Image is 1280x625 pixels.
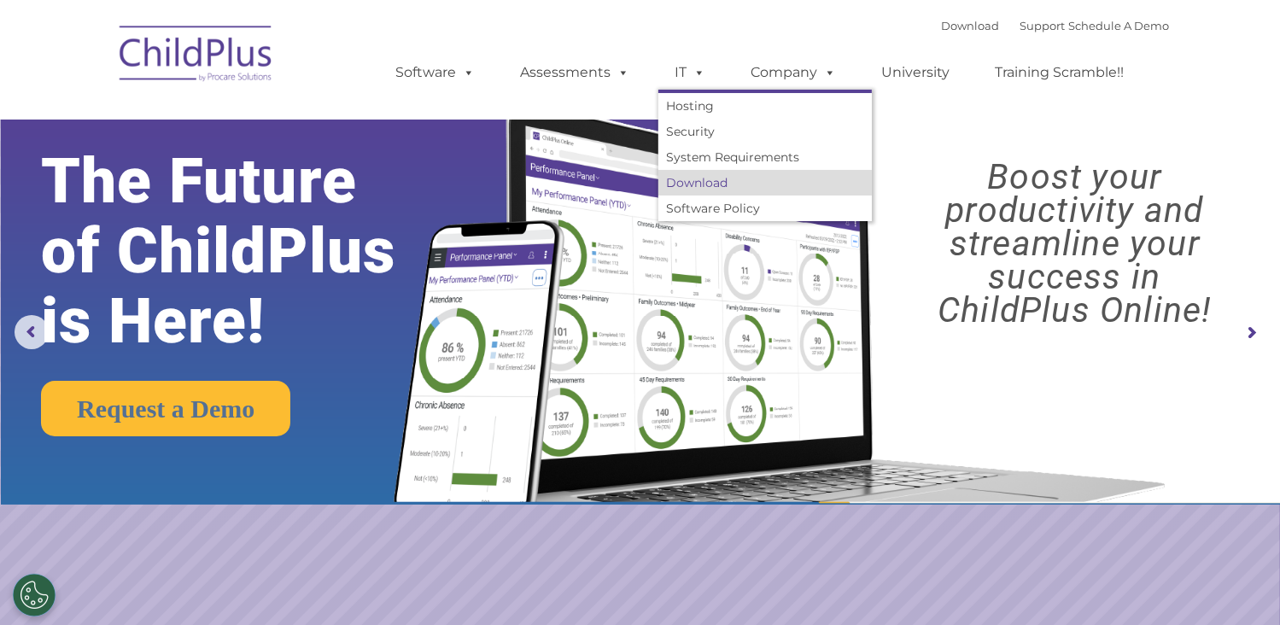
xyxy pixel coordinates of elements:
button: Cookies Settings [13,574,56,616]
a: IT [658,55,723,90]
span: Phone number [237,183,310,196]
font: | [942,19,1170,32]
rs-layer: The Future of ChildPlus is Here! [41,146,450,356]
a: Download [658,170,872,196]
a: Software Policy [658,196,872,221]
span: Last name [237,113,289,126]
a: Security [658,119,872,144]
rs-layer: Boost your productivity and streamline your success in ChildPlus Online! [885,161,1265,327]
a: University [865,55,967,90]
a: Support [1020,19,1066,32]
a: Assessments [504,55,647,90]
a: Software [379,55,493,90]
a: System Requirements [658,144,872,170]
img: ChildPlus by Procare Solutions [111,14,282,99]
a: Download [942,19,1000,32]
a: Hosting [658,93,872,119]
a: Request a Demo [41,381,290,436]
a: Company [734,55,854,90]
a: Training Scramble!! [979,55,1142,90]
a: Schedule A Demo [1069,19,1170,32]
